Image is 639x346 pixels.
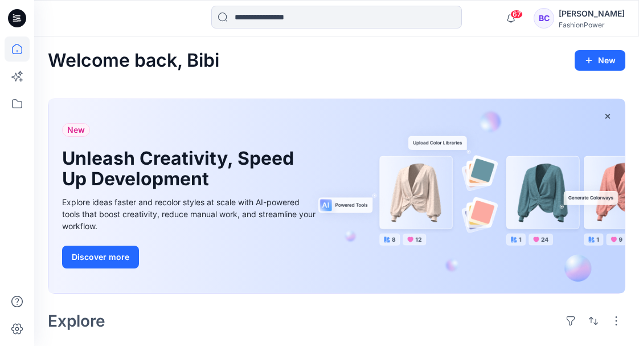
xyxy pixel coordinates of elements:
[62,246,139,268] button: Discover more
[575,50,625,71] button: New
[534,8,554,29] div: BC
[67,123,85,137] span: New
[62,148,301,189] h1: Unleash Creativity, Speed Up Development
[48,312,105,330] h2: Explore
[559,21,625,29] div: FashionPower
[62,246,318,268] a: Discover more
[62,196,318,232] div: Explore ideas faster and recolor styles at scale with AI-powered tools that boost creativity, red...
[510,10,523,19] span: 67
[48,50,219,71] h2: Welcome back, Bibi
[559,7,625,21] div: [PERSON_NAME]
